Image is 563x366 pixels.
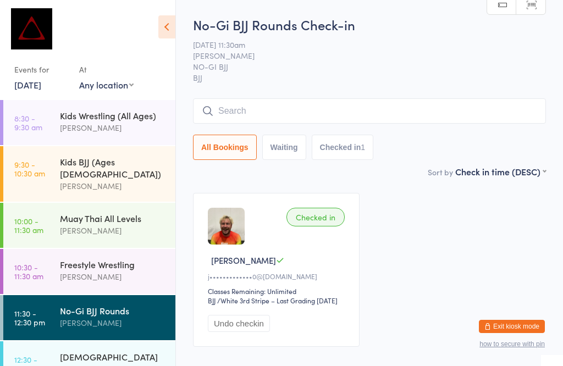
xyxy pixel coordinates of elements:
[60,109,166,121] div: Kids Wrestling (All Ages)
[3,146,175,202] a: 9:30 -10:30 amKids BJJ (Ages [DEMOGRAPHIC_DATA])[PERSON_NAME]
[14,309,45,326] time: 11:30 - 12:30 pm
[60,317,166,329] div: [PERSON_NAME]
[208,315,270,332] button: Undo checkin
[3,249,175,294] a: 10:30 -11:30 amFreestyle Wrestling[PERSON_NAME]
[193,98,546,124] input: Search
[3,295,175,340] a: 11:30 -12:30 pmNo-Gi BJJ Rounds[PERSON_NAME]
[14,263,43,280] time: 10:30 - 11:30 am
[479,340,545,348] button: how to secure with pin
[60,224,166,237] div: [PERSON_NAME]
[14,79,41,91] a: [DATE]
[193,50,529,61] span: [PERSON_NAME]
[208,208,245,245] img: image1712300822.png
[193,72,546,83] span: BJJ
[428,167,453,178] label: Sort by
[193,135,257,160] button: All Bookings
[312,135,374,160] button: Checked in1
[286,208,345,226] div: Checked in
[60,180,166,192] div: [PERSON_NAME]
[211,254,276,266] span: [PERSON_NAME]
[60,212,166,224] div: Muay Thai All Levels
[193,39,529,50] span: [DATE] 11:30am
[193,61,529,72] span: NO-GI BJJ
[79,60,134,79] div: At
[14,60,68,79] div: Events for
[3,100,175,145] a: 8:30 -9:30 amKids Wrestling (All Ages)[PERSON_NAME]
[60,304,166,317] div: No-Gi BJJ Rounds
[361,143,365,152] div: 1
[479,320,545,333] button: Exit kiosk mode
[217,296,338,305] span: / White 3rd Stripe – Last Grading [DATE]
[60,258,166,270] div: Freestyle Wrestling
[455,165,546,178] div: Check in time (DESC)
[60,156,166,180] div: Kids BJJ (Ages [DEMOGRAPHIC_DATA])
[193,15,546,34] h2: No-Gi BJJ Rounds Check-in
[3,203,175,248] a: 10:00 -11:30 amMuay Thai All Levels[PERSON_NAME]
[208,296,216,305] div: BJJ
[14,160,45,178] time: 9:30 - 10:30 am
[79,79,134,91] div: Any location
[14,217,43,234] time: 10:00 - 11:30 am
[60,270,166,283] div: [PERSON_NAME]
[60,121,166,134] div: [PERSON_NAME]
[11,8,52,49] img: Dominance MMA Thomastown
[14,114,42,131] time: 8:30 - 9:30 am
[208,286,348,296] div: Classes Remaining: Unlimited
[208,271,348,281] div: j•••••••••••••0@[DOMAIN_NAME]
[262,135,306,160] button: Waiting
